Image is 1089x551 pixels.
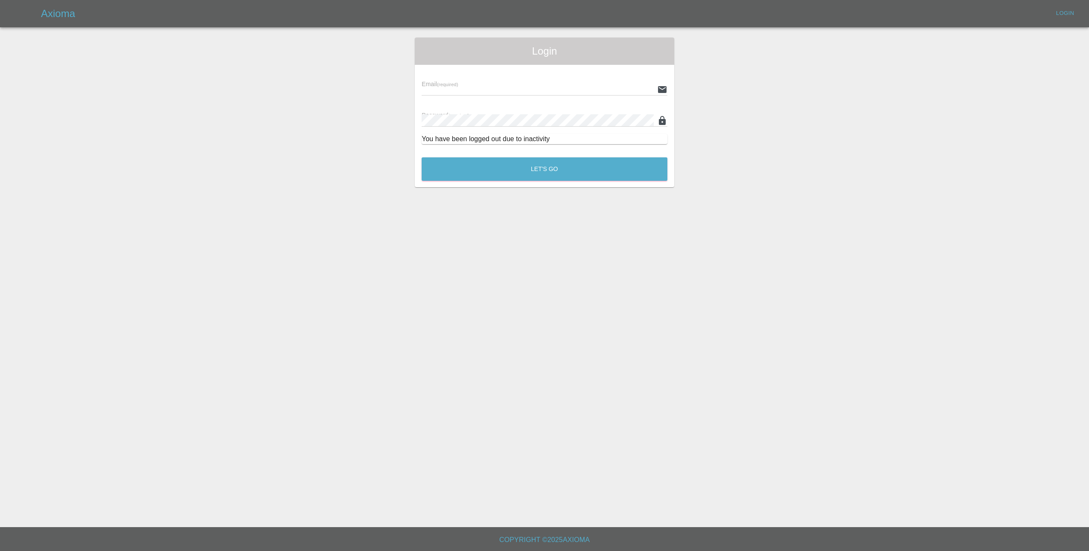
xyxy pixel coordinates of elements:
[422,81,458,87] span: Email
[7,534,1082,546] h6: Copyright © 2025 Axioma
[422,112,469,119] span: Password
[448,113,470,118] small: (required)
[422,134,667,144] div: You have been logged out due to inactivity
[422,157,667,181] button: Let's Go
[1051,7,1079,20] a: Login
[422,44,667,58] span: Login
[41,7,75,20] h5: Axioma
[437,82,458,87] small: (required)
